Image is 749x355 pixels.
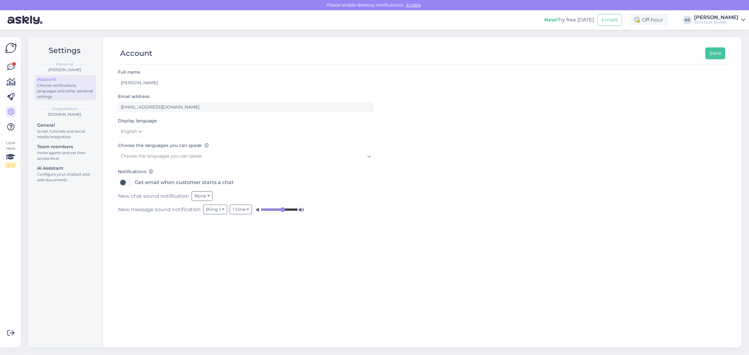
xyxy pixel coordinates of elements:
[135,177,234,187] label: Get email when customer starts a chat
[5,42,17,54] img: Askly Logo
[120,47,152,59] div: Account
[597,14,622,26] button: Emails
[37,150,93,161] div: Invite agents and set their access level
[404,2,423,8] span: Enable
[37,165,93,172] div: AI Assistant
[33,67,96,73] div: [PERSON_NAME]
[37,83,93,100] div: Choose notifications, languages and other personal settings
[118,205,374,214] div: New message sound notification
[203,205,227,214] button: Bling 1
[5,140,16,168] div: Look Here
[629,14,668,26] div: Off-hour
[37,129,93,140] div: Script, tutorials and social media integration
[683,16,692,24] div: AS
[52,106,77,112] b: Organization
[37,143,93,150] div: Team members
[34,164,96,184] a: AI AssistantConfigure your chatbot and add documents
[230,205,252,214] button: 1 time
[56,61,73,67] b: Personal
[118,168,153,175] label: Notifications
[118,191,374,201] div: New chat sound notification
[118,102,374,112] input: Enter email
[37,122,93,129] div: General
[705,47,725,59] button: Save
[33,45,96,56] h2: Settings
[37,76,93,83] div: Account
[694,20,738,25] div: [DOMAIN_NAME]
[118,69,140,75] label: Full name
[192,191,213,201] button: None
[544,16,595,24] div: Try free [DATE]:
[118,78,374,88] input: Enter name
[118,127,145,137] a: English
[33,112,96,117] div: [DOMAIN_NAME]
[37,172,93,183] div: Configure your chatbot and add documents
[694,15,745,25] a: [PERSON_NAME][DOMAIN_NAME]
[5,163,16,168] div: 2 / 3
[694,15,738,20] div: [PERSON_NAME]
[118,118,157,124] label: Display language
[118,151,374,161] a: Choose the languages you can speak
[544,17,558,23] b: New!
[34,143,96,162] a: Team membersInvite agents and set their access level
[121,128,137,135] span: English
[34,75,96,100] a: AccountChoose notifications, languages and other personal settings
[118,142,209,149] label: Choose the languages you can speak
[34,121,96,141] a: GeneralScript, tutorials and social media integration
[118,93,149,100] label: Email address
[121,153,202,159] span: Choose the languages you can speak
